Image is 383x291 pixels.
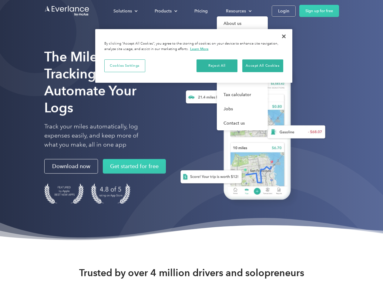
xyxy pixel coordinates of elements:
[104,59,145,72] button: Cookies Settings
[226,7,246,15] div: Resources
[44,183,84,204] img: Badge for Featured by Apple Best New Apps
[113,7,132,15] div: Solutions
[107,6,143,16] div: Solutions
[299,5,339,17] a: Sign up for free
[217,88,268,102] a: Tax calculator
[220,6,257,16] div: Resources
[44,159,98,174] a: Download now
[44,5,90,17] a: Go to homepage
[171,58,330,209] img: Everlance, mileage tracker app, expense tracking app
[197,59,237,72] button: Reject All
[104,41,283,52] div: By clicking “Accept All Cookies”, you agree to the storing of cookies on your device to enhance s...
[217,102,268,116] a: Jobs
[95,29,292,83] div: Privacy
[188,6,214,16] a: Pricing
[149,6,182,16] div: Products
[194,7,208,15] div: Pricing
[190,47,209,51] a: More information about your privacy, opens in a new tab
[79,267,304,279] strong: Trusted by over 4 million drivers and solopreneurs
[103,159,166,174] a: Get started for free
[91,183,130,204] img: 4.9 out of 5 stars on the app store
[217,116,268,130] a: Contact us
[217,16,268,31] a: About us
[242,59,283,72] button: Accept All Cookies
[44,122,153,149] p: Track your miles automatically, log expenses easily, and keep more of what you make, all in one app
[277,30,291,43] button: Close
[155,7,172,15] div: Products
[272,5,296,17] a: Login
[95,29,292,83] div: Cookie banner
[278,7,289,15] div: Login
[217,16,268,130] nav: Resources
